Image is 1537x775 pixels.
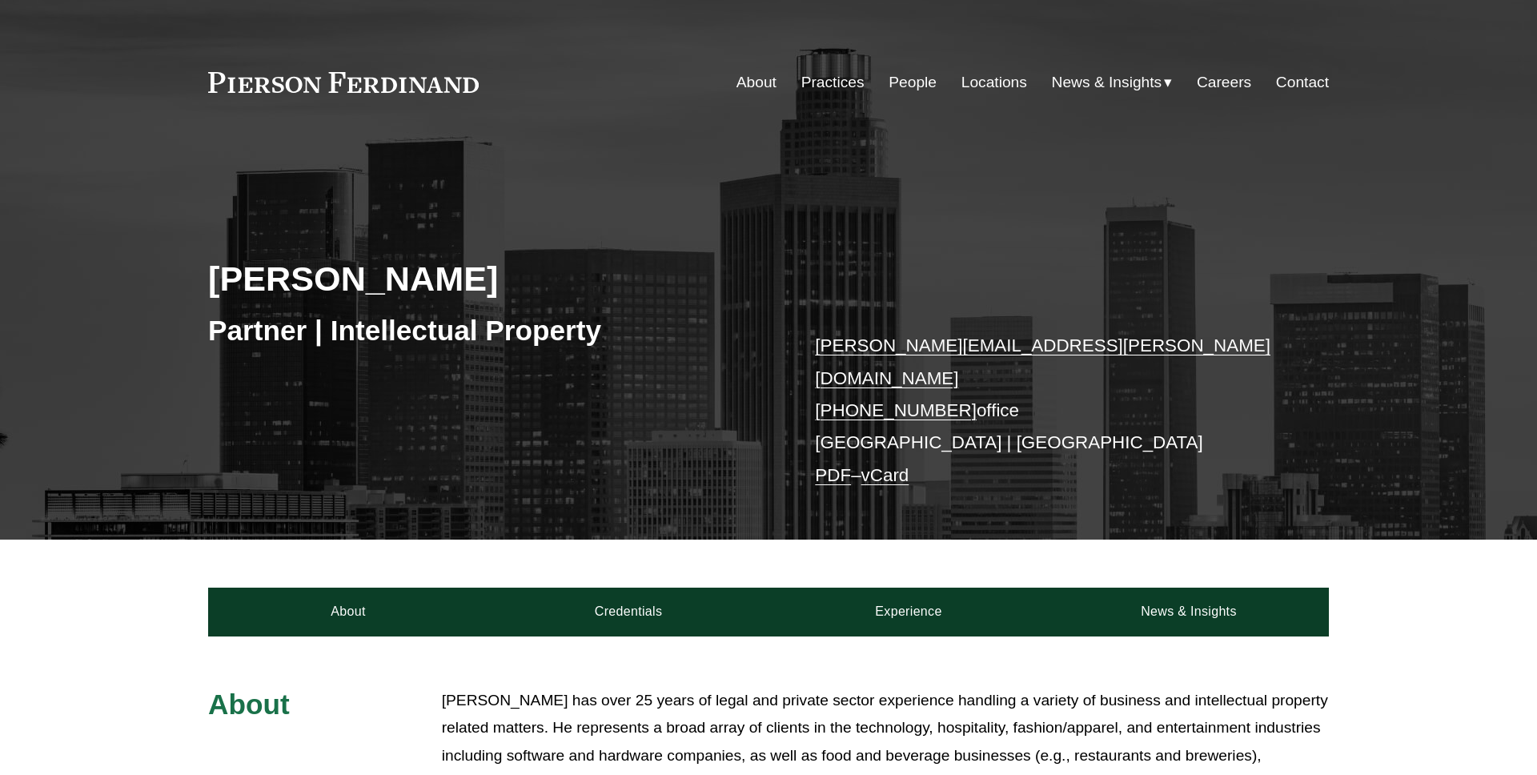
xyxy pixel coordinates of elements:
[736,67,777,98] a: About
[208,258,768,299] h2: [PERSON_NAME]
[801,67,865,98] a: Practices
[889,67,937,98] a: People
[208,588,488,636] a: About
[1049,588,1329,636] a: News & Insights
[815,335,1270,387] a: [PERSON_NAME][EMAIL_ADDRESS][PERSON_NAME][DOMAIN_NAME]
[961,67,1027,98] a: Locations
[815,330,1282,492] p: office [GEOGRAPHIC_DATA] | [GEOGRAPHIC_DATA] –
[1197,67,1251,98] a: Careers
[815,400,977,420] a: [PHONE_NUMBER]
[1052,67,1173,98] a: folder dropdown
[208,689,290,720] span: About
[1052,69,1162,97] span: News & Insights
[1276,67,1329,98] a: Contact
[768,588,1049,636] a: Experience
[815,465,851,485] a: PDF
[861,465,909,485] a: vCard
[208,313,768,348] h3: Partner | Intellectual Property
[488,588,768,636] a: Credentials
